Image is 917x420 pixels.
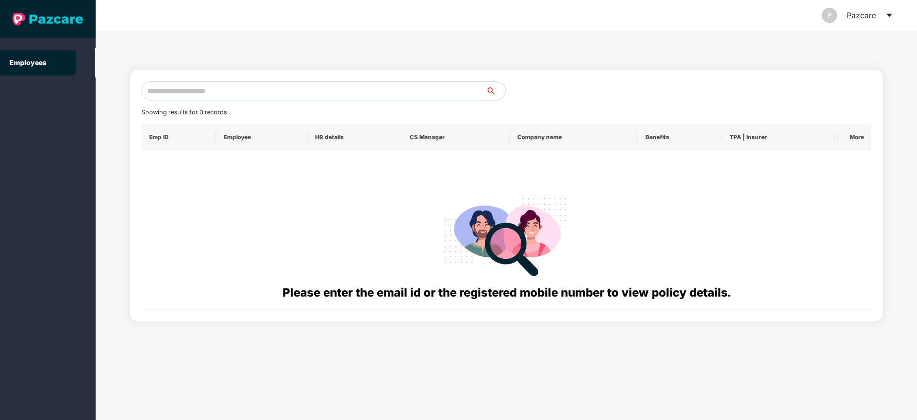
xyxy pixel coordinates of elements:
[283,286,731,299] span: Please enter the email id or the registered mobile number to view policy details.
[510,124,638,150] th: Company name
[486,87,505,95] span: search
[402,124,510,150] th: CS Manager
[142,124,217,150] th: Emp ID
[142,109,229,116] span: Showing results for 0 records.
[828,8,832,23] span: P
[885,11,893,19] span: caret-down
[10,58,46,66] a: Employees
[638,124,722,150] th: Benefits
[722,124,835,150] th: TPA | Insurer
[307,124,402,150] th: HR details
[437,187,575,284] img: svg+xml;base64,PHN2ZyB4bWxucz0iaHR0cDovL3d3dy53My5vcmcvMjAwMC9zdmciIHdpZHRoPSIyODgiIGhlaWdodD0iMj...
[486,81,506,100] button: search
[835,124,871,150] th: More
[216,124,307,150] th: Employee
